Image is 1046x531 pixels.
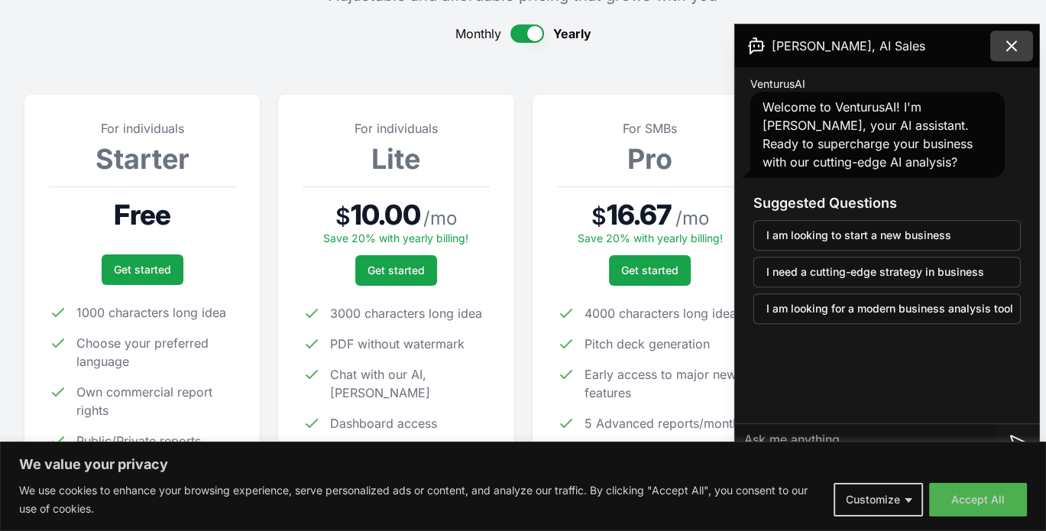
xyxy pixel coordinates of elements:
a: Get started [609,255,691,286]
h3: Lite [303,144,489,174]
span: Own commercial report rights [76,383,235,419]
span: 10.00 [351,199,420,230]
span: Save 20% with yearly billing! [578,232,723,244]
span: $ [335,202,351,230]
span: Chat with our AI, [PERSON_NAME] [330,365,489,402]
span: Public/Private reports [76,432,201,450]
span: 3000 characters long idea [330,304,482,322]
button: I need a cutting-edge strategy in business [753,257,1021,287]
span: Early access to major new features [585,365,743,402]
span: Choose your preferred language [76,334,235,371]
span: Free [114,199,170,230]
button: Accept All [929,483,1027,516]
p: We value your privacy [19,455,1027,474]
p: For individuals [303,119,489,138]
span: / mo [675,206,708,231]
h3: Pro [557,144,743,174]
h3: Suggested Questions [753,193,1021,214]
p: For SMBs [557,119,743,138]
button: Customize [834,483,923,516]
a: Get started [355,255,437,286]
span: 1000 characters long idea [76,303,226,322]
span: Monthly [455,24,501,43]
span: Welcome to VenturusAI! I'm [PERSON_NAME], your AI assistant. Ready to supercharge your business w... [763,99,973,170]
p: We use cookies to enhance your browsing experience, serve personalized ads or content, and analyz... [19,481,822,518]
h3: Starter [49,144,235,174]
span: Pitch deck generation [585,335,710,353]
span: Save 20% with yearly billing! [323,232,468,244]
button: I am looking for a modern business analysis tool [753,293,1021,324]
span: Yearly [553,24,591,43]
span: $ [591,202,607,230]
span: [PERSON_NAME], AI Sales [772,37,925,55]
a: Get started [102,254,183,285]
p: For individuals [49,119,235,138]
span: / mo [423,206,457,231]
span: 4000 characters long idea [585,304,737,322]
span: 16.67 [607,199,672,230]
span: 5 Advanced reports/month [585,414,740,432]
span: PDF without watermark [330,335,465,353]
span: Dashboard access [330,414,437,432]
button: I am looking to start a new business [753,220,1021,251]
span: VenturusAI [750,76,805,92]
